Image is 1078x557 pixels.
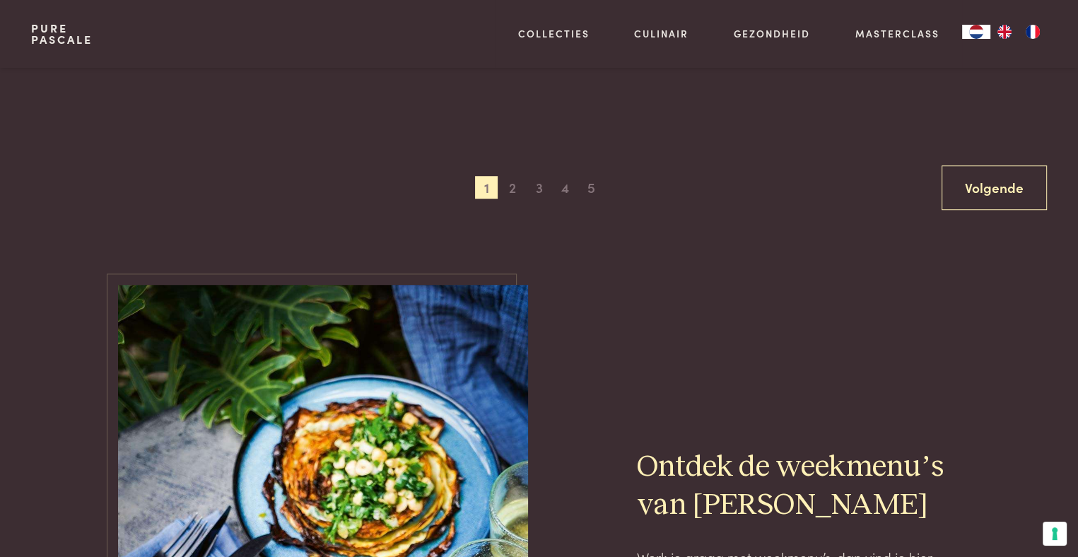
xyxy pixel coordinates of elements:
[634,26,689,41] a: Culinair
[554,176,577,199] span: 4
[518,26,590,41] a: Collecties
[475,176,498,199] span: 1
[637,449,961,524] h2: Ontdek de weekmenu’s van [PERSON_NAME]
[990,25,1047,39] ul: Language list
[501,176,524,199] span: 2
[528,176,551,199] span: 3
[1043,522,1067,546] button: Uw voorkeuren voor toestemming voor trackingtechnologieën
[962,25,1047,39] aside: Language selected: Nederlands
[962,25,990,39] div: Language
[855,26,939,41] a: Masterclass
[1019,25,1047,39] a: FR
[962,25,990,39] a: NL
[942,165,1047,210] a: Volgende
[990,25,1019,39] a: EN
[580,176,603,199] span: 5
[734,26,810,41] a: Gezondheid
[31,23,93,45] a: PurePascale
